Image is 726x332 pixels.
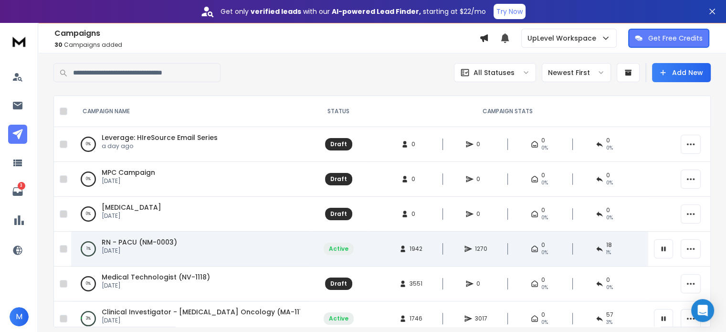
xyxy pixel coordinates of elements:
span: 0% [606,144,613,152]
h1: Campaigns [54,28,479,39]
span: 0 [476,280,486,288]
p: Get Free Credits [648,33,703,43]
p: 0 % [86,209,91,219]
span: 0% [541,319,548,326]
p: 0 % [86,139,91,149]
span: 1746 [410,315,422,322]
button: Newest First [542,63,611,82]
span: 0 [411,140,421,148]
a: Clinical Investigator - [MEDICAL_DATA] Oncology (MA-1117) [102,307,309,317]
span: 3017 [475,315,487,322]
td: 0%MPC Campaign[DATE] [71,162,310,197]
p: UpLevel Workspace [527,33,600,43]
p: Try Now [496,7,523,16]
span: 57 [606,311,613,319]
th: CAMPAIGN STATS [367,96,648,127]
span: 1 % [606,249,611,257]
span: 0 [606,206,610,214]
p: All Statuses [473,68,515,77]
div: Active [329,315,348,322]
td: 0%[MEDICAL_DATA][DATE] [71,197,310,232]
p: [DATE] [102,212,161,220]
span: 0% [606,284,613,291]
button: M [10,307,29,326]
span: 0 [411,210,421,218]
p: 0 % [86,174,91,184]
span: 0 [476,175,486,183]
span: 0 [476,140,486,148]
p: 3 [18,182,25,190]
a: MPC Campaign [102,168,155,177]
span: 0% [606,214,613,222]
p: 1 % [86,244,91,254]
a: 3 [8,182,27,201]
p: Campaigns added [54,41,479,49]
a: [MEDICAL_DATA] [102,203,161,212]
span: 0 [606,276,610,284]
p: [DATE] [102,317,300,324]
div: Draft [330,140,347,148]
td: 0%Medical Technologist (NV-1118)[DATE] [71,267,310,301]
span: 0 [541,241,545,249]
span: 0 [476,210,486,218]
p: 0 % [86,279,91,289]
button: Add New [652,63,711,82]
span: 0 [606,137,610,144]
p: [DATE] [102,282,210,289]
span: 3551 [410,280,422,288]
th: CAMPAIGN NAME [71,96,310,127]
p: Get only with our starting at $22/mo [221,7,486,16]
a: Medical Technologist (NV-1118) [102,272,210,282]
span: 0 [541,276,545,284]
span: 0 [606,171,610,179]
span: 0% [541,144,548,152]
p: [DATE] [102,177,155,185]
div: Open Intercom Messenger [691,299,714,322]
a: Leverage: HIreSource Email Series [102,133,218,142]
span: 0 [541,137,545,144]
p: 3 % [86,314,91,323]
span: 0% [541,179,548,187]
span: 0 [541,311,545,319]
span: 3 % [606,319,612,326]
a: RN - PACU (NM-0003) [102,237,177,247]
p: [DATE] [102,247,177,255]
span: 18 [606,241,612,249]
strong: verified leads [251,7,301,16]
span: 0% [541,249,548,257]
div: Draft [330,280,347,288]
td: 1%RN - PACU (NM-0003)[DATE] [71,232,310,267]
span: 0% [606,179,613,187]
span: 30 [54,41,63,49]
span: 1942 [410,245,422,253]
strong: AI-powered Lead Finder, [332,7,421,16]
button: Try Now [494,4,526,19]
span: 0% [541,284,548,291]
span: 0 [541,206,545,214]
div: Active [329,245,348,253]
th: STATUS [310,96,367,127]
button: Get Free Credits [628,29,709,48]
span: 0% [541,214,548,222]
span: 0 [411,175,421,183]
div: Draft [330,175,347,183]
img: logo [10,32,29,50]
span: 1270 [475,245,487,253]
td: 0%Leverage: HIreSource Email Seriesa day ago [71,127,310,162]
p: a day ago [102,142,218,150]
div: Draft [330,210,347,218]
span: 0 [541,171,545,179]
